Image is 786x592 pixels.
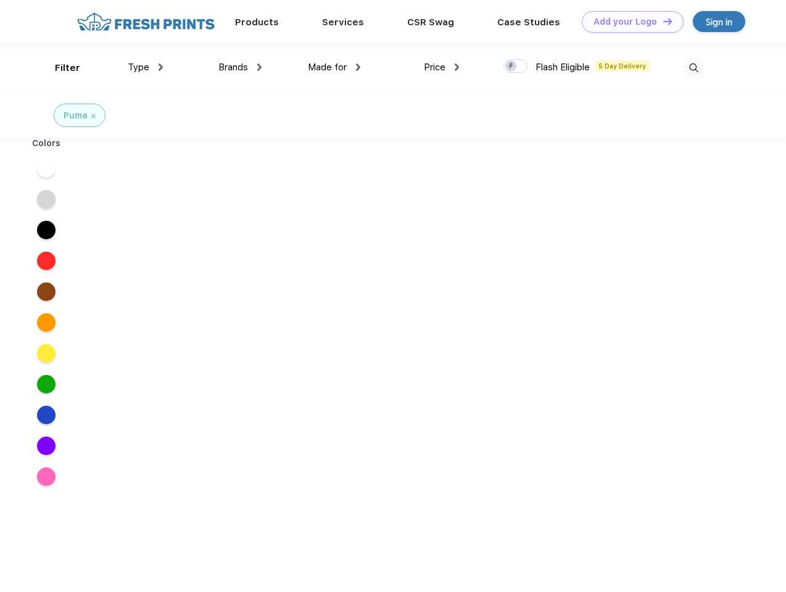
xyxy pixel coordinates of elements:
[706,15,732,29] div: Sign in
[594,17,657,27] div: Add your Logo
[257,64,262,71] img: dropdown.png
[536,62,590,73] span: Flash Eligible
[455,64,459,71] img: dropdown.png
[64,109,88,122] div: Puma
[356,64,360,71] img: dropdown.png
[128,62,149,73] span: Type
[55,61,80,75] div: Filter
[308,62,347,73] span: Made for
[218,62,248,73] span: Brands
[235,17,279,28] a: Products
[91,114,96,118] img: filter_cancel.svg
[159,64,163,71] img: dropdown.png
[684,58,704,78] img: desktop_search.svg
[663,18,672,25] img: DT
[424,62,445,73] span: Price
[23,137,70,150] div: Colors
[693,11,745,32] a: Sign in
[322,17,364,28] a: Services
[73,11,218,33] img: fo%20logo%202.webp
[595,60,650,72] span: 5 Day Delivery
[407,17,454,28] a: CSR Swag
